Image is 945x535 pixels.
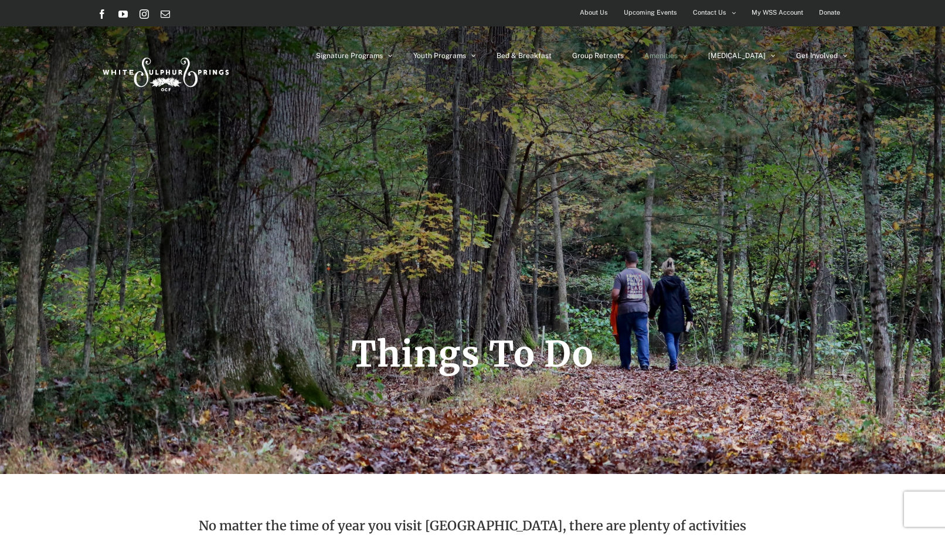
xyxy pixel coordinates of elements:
[796,52,838,59] span: Get Involved
[572,26,624,85] a: Group Retreats
[708,52,766,59] span: [MEDICAL_DATA]
[497,52,552,59] span: Bed & Breakfast
[97,45,232,100] img: White Sulphur Springs Logo
[118,9,128,19] a: YouTube
[161,9,170,19] a: Email
[316,26,393,85] a: Signature Programs
[413,26,476,85] a: Youth Programs
[624,4,677,21] span: Upcoming Events
[316,26,848,85] nav: Main Menu
[819,4,840,21] span: Donate
[644,52,678,59] span: Amenities
[497,26,552,85] a: Bed & Breakfast
[644,26,688,85] a: Amenities
[351,332,594,376] span: Things To Do
[796,26,848,85] a: Get Involved
[752,4,803,21] span: My WSS Account
[316,52,383,59] span: Signature Programs
[140,9,149,19] a: Instagram
[708,26,776,85] a: [MEDICAL_DATA]
[572,52,624,59] span: Group Retreats
[97,9,107,19] a: Facebook
[413,52,466,59] span: Youth Programs
[580,4,608,21] span: About Us
[693,4,726,21] span: Contact Us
